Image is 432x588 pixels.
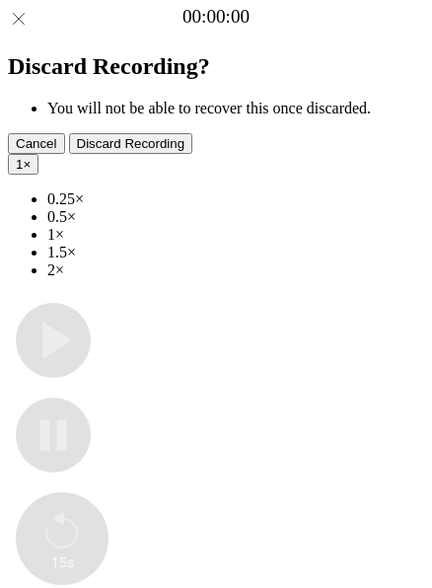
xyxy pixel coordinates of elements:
button: 1× [8,154,38,175]
li: 0.5× [47,208,424,226]
h2: Discard Recording? [8,53,424,80]
button: Discard Recording [69,133,193,154]
li: You will not be able to recover this once discarded. [47,100,424,117]
li: 1× [47,226,424,244]
button: Cancel [8,133,65,154]
li: 2× [47,261,424,279]
li: 0.25× [47,190,424,208]
span: 1 [16,157,23,172]
li: 1.5× [47,244,424,261]
a: 00:00:00 [182,6,250,28]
